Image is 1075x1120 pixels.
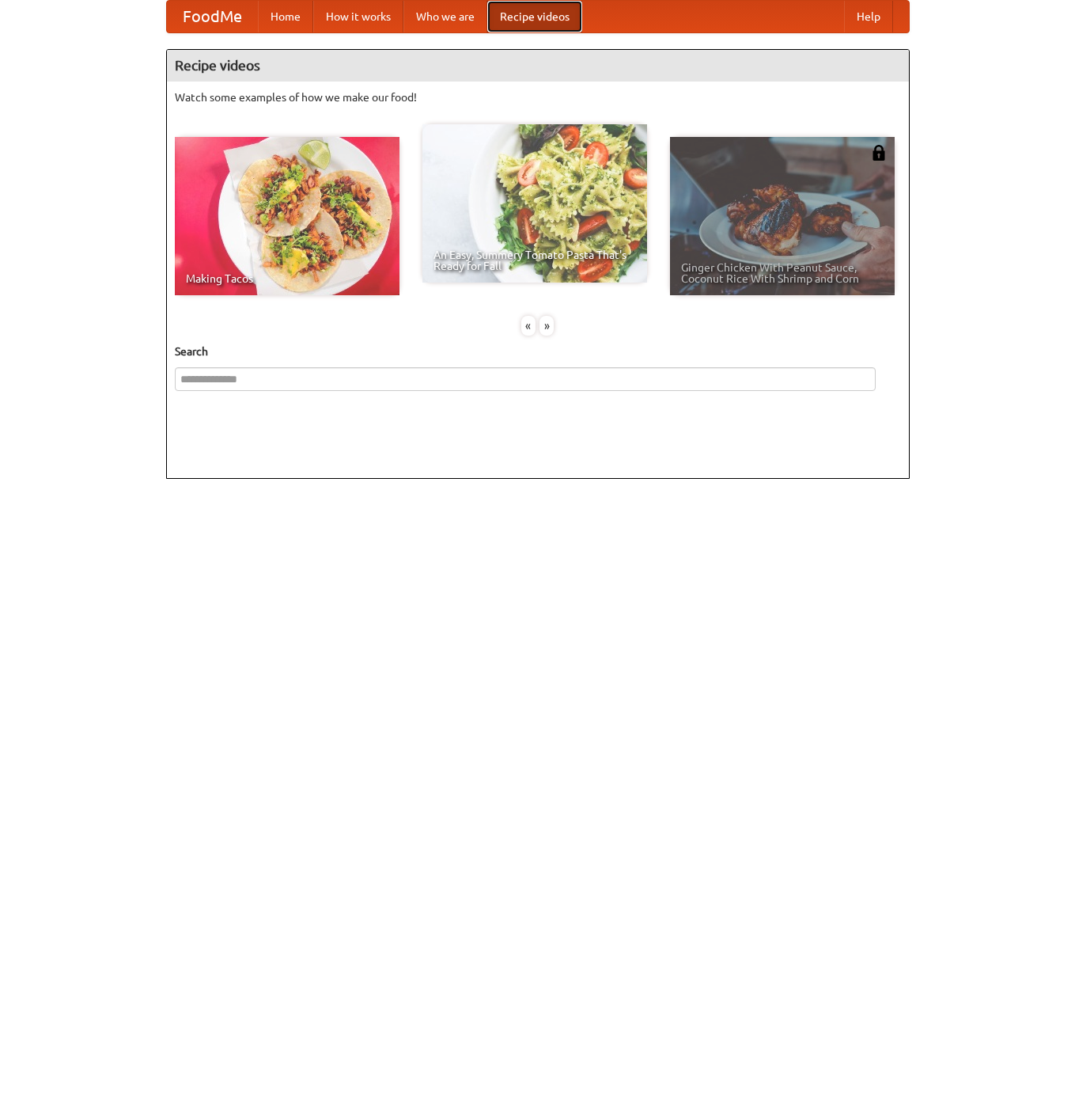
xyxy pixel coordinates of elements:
a: FoodMe [167,1,258,32]
a: An Easy, Summery Tomato Pasta That's Ready for Fall [422,124,647,283]
div: » [539,316,554,336]
a: Help [844,1,893,32]
span: An Easy, Summery Tomato Pasta That's Ready for Fall [433,249,636,271]
h5: Search [175,344,901,359]
span: Making Tacos [186,273,388,284]
a: Making Tacos [175,137,399,295]
img: 483408.png [871,145,887,161]
div: « [521,316,536,336]
a: Who we are [403,1,487,32]
p: Watch some examples of how we make our food! [175,89,901,105]
a: Home [258,1,313,32]
a: Recipe videos [487,1,582,32]
a: How it works [313,1,403,32]
h4: Recipe videos [167,50,909,82]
